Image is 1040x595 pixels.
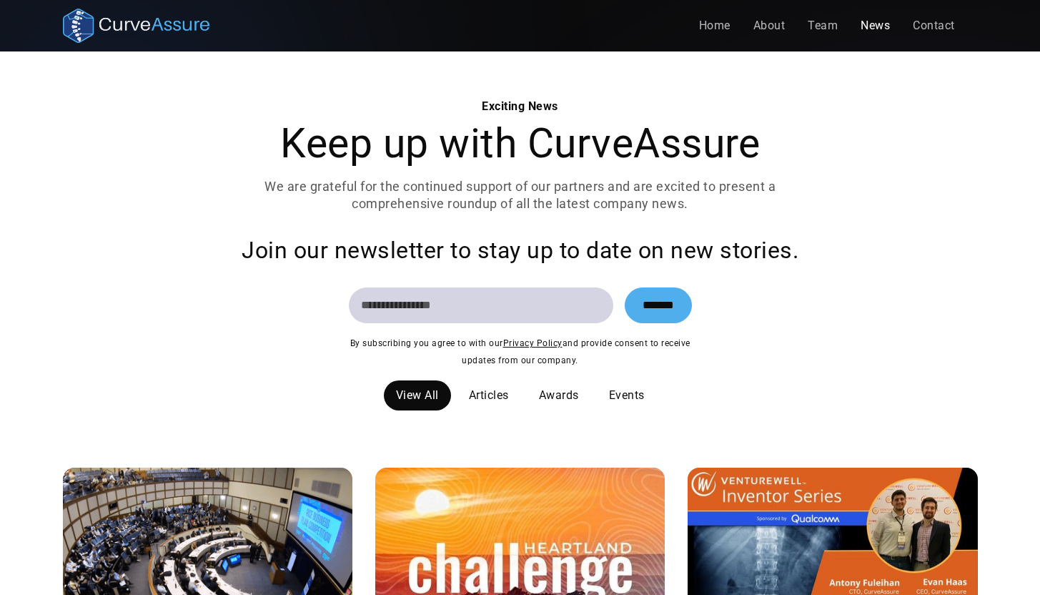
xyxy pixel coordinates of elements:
[688,11,742,40] a: Home
[246,98,795,115] div: Exciting News
[796,11,849,40] a: Team
[349,287,692,323] form: Email Form
[396,387,439,404] div: View All
[457,380,521,410] a: Articles
[384,380,451,410] a: View All
[539,387,579,404] div: Awards
[469,387,509,404] div: Articles
[503,338,563,348] a: Privacy Policy
[246,178,795,212] p: We are grateful for the continued support of our partners and are excited to present a comprehens...
[609,387,645,404] div: Events
[597,380,657,410] a: Events
[246,121,795,167] h1: Keep up with CurveAssure
[154,236,886,265] div: Join our newsletter to stay up to date on new stories.
[527,380,591,410] a: Awards
[849,11,901,40] a: News
[63,9,209,43] a: home
[901,11,966,40] a: Contact
[349,335,692,369] div: By subscribing you agree to with our and provide consent to receive updates from our company.
[742,11,797,40] a: About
